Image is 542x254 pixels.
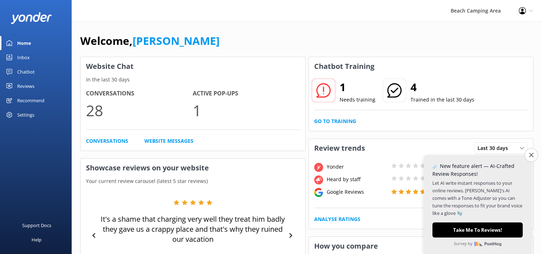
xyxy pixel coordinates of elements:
[340,96,375,104] p: Needs training
[144,137,193,145] a: Website Messages
[314,117,356,125] a: Go to Training
[81,159,305,177] h3: Showcase reviews on your website
[309,57,380,76] h3: Chatbot Training
[17,65,35,79] div: Chatbot
[86,137,128,145] a: Conversations
[325,175,389,183] div: Heard by staff
[17,50,30,65] div: Inbox
[86,98,193,122] p: 28
[80,32,220,50] h1: Welcome,
[17,79,34,93] div: Reviews
[81,177,305,185] p: Your current review carousel (latest 5 star reviews)
[411,79,474,96] h2: 4
[81,76,305,84] p: In the last 30 days
[17,36,31,50] div: Home
[325,163,389,171] div: Yonder
[32,232,42,247] div: Help
[17,93,44,108] div: Recommend
[193,89,299,98] h4: Active Pop-ups
[193,98,299,122] p: 1
[86,89,193,98] h4: Conversations
[100,214,286,244] p: It's a shame that charging very well they treat him badly they gave us a crappy place and that's ...
[325,188,389,196] div: Google Reviews
[81,57,305,76] h3: Website Chat
[411,96,474,104] p: Trained in the last 30 days
[340,79,375,96] h2: 1
[309,139,370,157] h3: Review trends
[133,33,220,48] a: [PERSON_NAME]
[17,108,34,122] div: Settings
[22,218,51,232] div: Support Docs
[478,144,512,152] span: Last 30 days
[314,215,360,223] a: Analyse Ratings
[11,12,52,24] img: yonder-white-logo.png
